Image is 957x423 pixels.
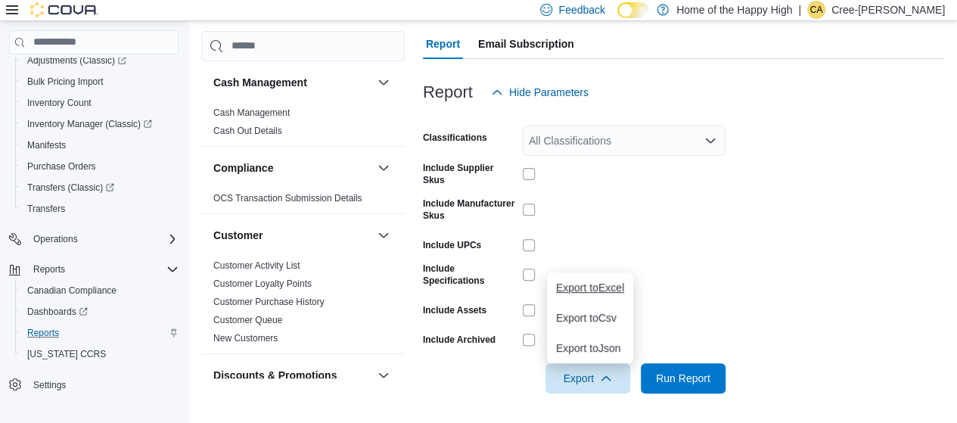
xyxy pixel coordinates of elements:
[15,301,185,322] a: Dashboards
[556,281,624,294] span: Export to Excel
[21,200,179,218] span: Transfers
[213,278,312,289] a: Customer Loyalty Points
[3,229,185,250] button: Operations
[213,125,282,137] span: Cash Out Details
[27,139,66,151] span: Manifests
[15,198,185,219] button: Transfers
[21,51,132,70] a: Adjustments (Classic)
[33,233,78,245] span: Operations
[641,363,726,393] button: Run Report
[21,345,112,363] a: [US_STATE] CCRS
[556,312,624,324] span: Export to Csv
[27,375,179,394] span: Settings
[213,368,337,383] h3: Discounts & Promotions
[21,157,102,176] a: Purchase Orders
[617,2,649,18] input: Dark Mode
[213,75,307,90] h3: Cash Management
[374,366,393,384] button: Discounts & Promotions
[27,260,179,278] span: Reports
[807,1,825,19] div: Cree-Ann Perrin
[15,50,185,71] a: Adjustments (Classic)
[21,324,65,342] a: Reports
[213,296,325,308] span: Customer Purchase History
[213,192,362,204] span: OCS Transaction Submission Details
[27,118,152,130] span: Inventory Manager (Classic)
[656,371,710,386] span: Run Report
[27,260,71,278] button: Reports
[547,303,633,333] button: Export toCsv
[213,160,371,176] button: Compliance
[15,280,185,301] button: Canadian Compliance
[478,29,574,59] span: Email Subscription
[27,54,126,67] span: Adjustments (Classic)
[27,230,179,248] span: Operations
[21,136,72,154] a: Manifests
[27,285,117,297] span: Canadian Compliance
[201,189,405,213] div: Compliance
[201,104,405,146] div: Cash Management
[15,71,185,92] button: Bulk Pricing Import
[213,107,290,119] span: Cash Management
[33,379,66,391] span: Settings
[27,376,72,394] a: Settings
[21,200,71,218] a: Transfers
[21,303,179,321] span: Dashboards
[21,73,179,91] span: Bulk Pricing Import
[213,126,282,136] a: Cash Out Details
[201,257,405,353] div: Customer
[21,94,98,112] a: Inventory Count
[21,115,158,133] a: Inventory Manager (Classic)
[15,114,185,135] a: Inventory Manager (Classic)
[21,281,123,300] a: Canadian Compliance
[558,2,604,17] span: Feedback
[213,278,312,290] span: Customer Loyalty Points
[27,306,88,318] span: Dashboards
[213,193,362,204] a: OCS Transaction Submission Details
[423,304,486,316] label: Include Assets
[15,156,185,177] button: Purchase Orders
[509,85,589,100] span: Hide Parameters
[676,1,792,19] p: Home of the Happy High
[21,179,179,197] span: Transfers (Classic)
[213,228,263,243] h3: Customer
[423,198,517,222] label: Include Manufacturer Skus
[213,314,282,326] span: Customer Queue
[213,75,371,90] button: Cash Management
[547,272,633,303] button: Export toExcel
[213,333,278,344] a: New Customers
[213,368,371,383] button: Discounts & Promotions
[213,297,325,307] a: Customer Purchase History
[21,51,179,70] span: Adjustments (Classic)
[555,363,621,393] span: Export
[27,76,104,88] span: Bulk Pricing Import
[21,345,179,363] span: Washington CCRS
[27,203,65,215] span: Transfers
[27,182,114,194] span: Transfers (Classic)
[213,260,300,271] a: Customer Activity List
[21,115,179,133] span: Inventory Manager (Classic)
[213,160,273,176] h3: Compliance
[30,2,98,17] img: Cova
[15,322,185,344] button: Reports
[426,29,460,59] span: Report
[704,135,716,147] button: Open list of options
[423,162,517,186] label: Include Supplier Skus
[27,160,96,173] span: Purchase Orders
[213,107,290,118] a: Cash Management
[423,334,496,346] label: Include Archived
[21,73,110,91] a: Bulk Pricing Import
[423,263,517,287] label: Include Specifications
[15,92,185,114] button: Inventory Count
[485,77,595,107] button: Hide Parameters
[374,159,393,177] button: Compliance
[33,263,65,275] span: Reports
[547,333,633,363] button: Export toJson
[556,342,624,354] span: Export to Json
[374,226,393,244] button: Customer
[15,135,185,156] button: Manifests
[213,315,282,325] a: Customer Queue
[831,1,945,19] p: Cree-[PERSON_NAME]
[810,1,823,19] span: CA
[21,179,120,197] a: Transfers (Classic)
[545,363,630,393] button: Export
